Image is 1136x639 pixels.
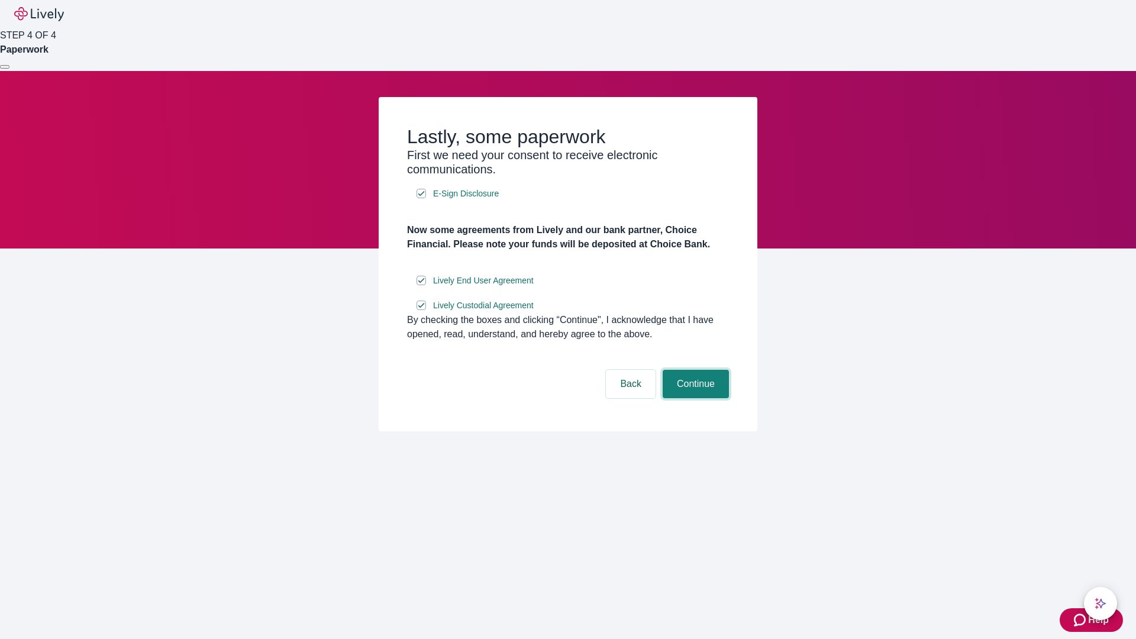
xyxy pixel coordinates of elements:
[1095,598,1106,609] svg: Lively AI Assistant
[407,313,729,341] div: By checking the boxes and clicking “Continue", I acknowledge that I have opened, read, understand...
[663,370,729,398] button: Continue
[1060,608,1123,632] button: Zendesk support iconHelp
[433,188,499,200] span: E-Sign Disclosure
[407,148,729,176] h3: First we need your consent to receive electronic communications.
[407,223,729,251] h4: Now some agreements from Lively and our bank partner, Choice Financial. Please note your funds wi...
[433,275,534,287] span: Lively End User Agreement
[431,298,536,313] a: e-sign disclosure document
[433,299,534,312] span: Lively Custodial Agreement
[1084,587,1117,620] button: chat
[407,125,729,148] h2: Lastly, some paperwork
[606,370,656,398] button: Back
[14,7,64,21] img: Lively
[431,186,501,201] a: e-sign disclosure document
[431,273,536,288] a: e-sign disclosure document
[1088,613,1109,627] span: Help
[1074,613,1088,627] svg: Zendesk support icon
